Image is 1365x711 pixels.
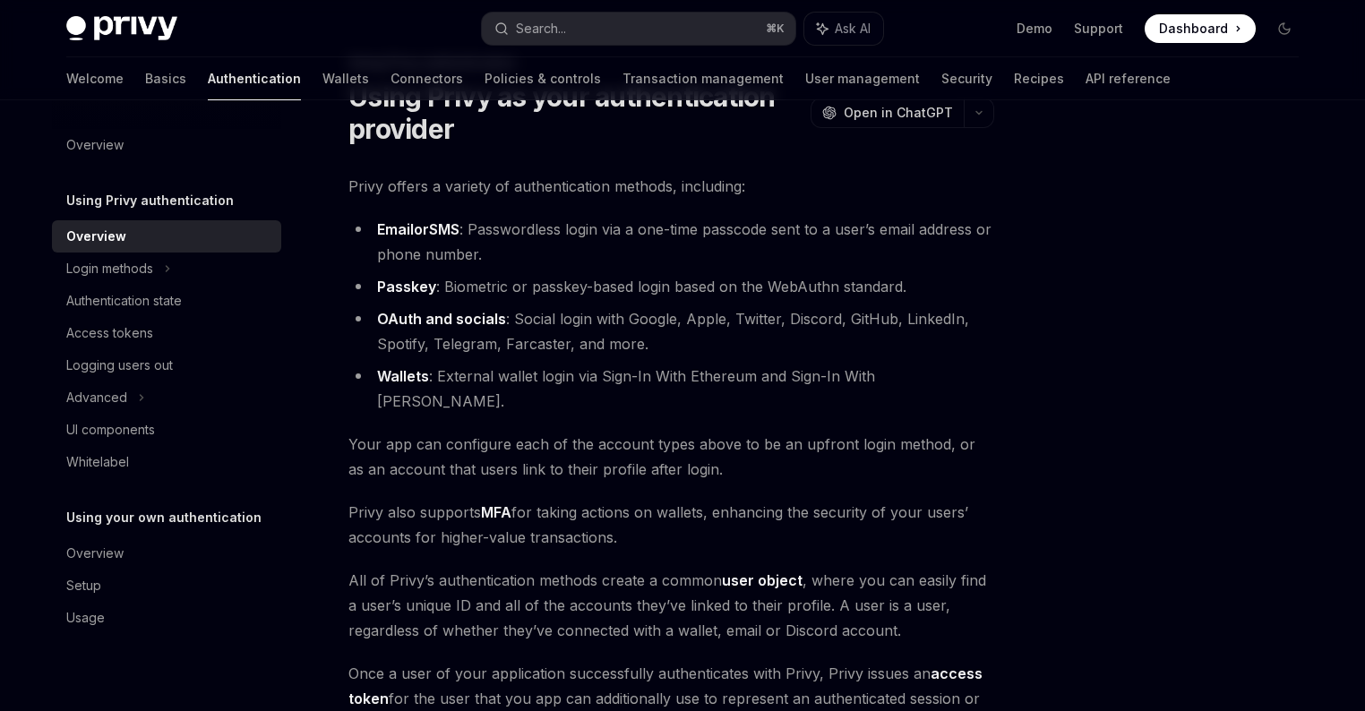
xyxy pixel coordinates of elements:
li: : External wallet login via Sign-In With Ethereum and Sign-In With [PERSON_NAME]. [348,364,994,414]
span: Privy offers a variety of authentication methods, including: [348,174,994,199]
a: Setup [52,570,281,602]
a: Wallets [377,367,429,386]
a: Welcome [66,57,124,100]
a: Support [1074,20,1123,38]
h5: Using your own authentication [66,507,262,528]
a: Basics [145,57,186,100]
div: Access tokens [66,322,153,344]
div: Logging users out [66,355,173,376]
a: Usage [52,602,281,634]
div: Search... [516,18,566,39]
span: Open in ChatGPT [844,104,953,122]
a: Logging users out [52,349,281,381]
span: Ask AI [835,20,871,38]
a: Overview [52,129,281,161]
div: UI components [66,419,155,441]
a: Wallets [322,57,369,100]
a: Whitelabel [52,446,281,478]
span: All of Privy’s authentication methods create a common , where you can easily find a user’s unique... [348,568,994,643]
a: Passkey [377,278,436,296]
a: user object [722,571,803,590]
a: Connectors [391,57,463,100]
span: ⌘ K [766,21,785,36]
a: MFA [481,503,511,522]
span: Privy also supports for taking actions on wallets, enhancing the security of your users’ accounts... [348,500,994,550]
a: Access tokens [52,317,281,349]
span: Dashboard [1159,20,1228,38]
li: : Passwordless login via a one-time passcode sent to a user’s email address or phone number. [348,217,994,267]
div: Whitelabel [66,451,129,473]
button: Toggle dark mode [1270,14,1299,43]
a: Overview [52,537,281,570]
a: Demo [1017,20,1052,38]
button: Search...⌘K [482,13,795,45]
span: Your app can configure each of the account types above to be an upfront login method, or as an ac... [348,432,994,482]
div: Overview [66,134,124,156]
a: Authentication [208,57,301,100]
a: Email [377,220,414,239]
div: Advanced [66,387,127,408]
a: OAuth and socials [377,310,506,329]
a: Recipes [1014,57,1064,100]
a: Overview [52,220,281,253]
img: dark logo [66,16,177,41]
div: Login methods [66,258,153,279]
h1: Using Privy as your authentication provider [348,81,803,145]
h5: Using Privy authentication [66,190,234,211]
div: Setup [66,575,101,596]
a: Authentication state [52,285,281,317]
a: API reference [1086,57,1171,100]
a: Transaction management [622,57,784,100]
a: User management [805,57,920,100]
div: Overview [66,543,124,564]
li: : Biometric or passkey-based login based on the WebAuthn standard. [348,274,994,299]
button: Ask AI [804,13,883,45]
a: UI components [52,414,281,446]
a: Dashboard [1145,14,1256,43]
a: Policies & controls [485,57,601,100]
strong: or [377,220,459,239]
a: Security [941,57,992,100]
a: SMS [429,220,459,239]
li: : Social login with Google, Apple, Twitter, Discord, GitHub, LinkedIn, Spotify, Telegram, Farcast... [348,306,994,356]
div: Overview [66,226,126,247]
div: Usage [66,607,105,629]
div: Authentication state [66,290,182,312]
button: Open in ChatGPT [811,98,964,128]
